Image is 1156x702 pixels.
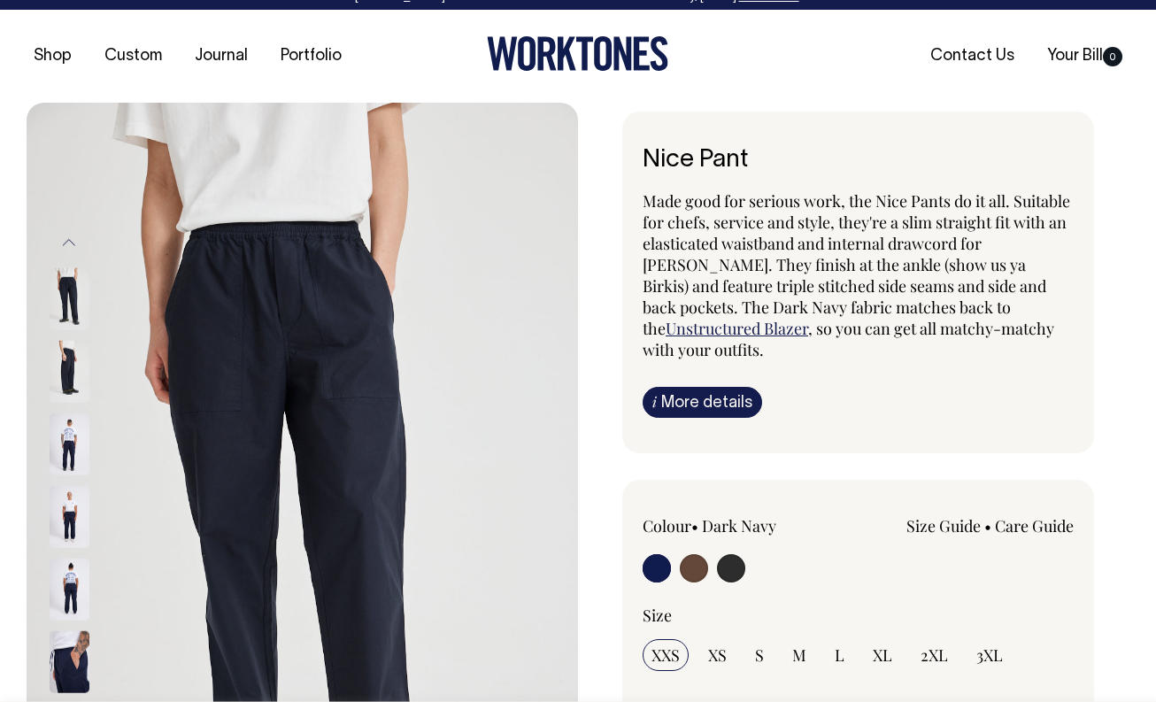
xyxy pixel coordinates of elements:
a: Shop [27,42,79,71]
span: • [691,515,698,536]
div: Size [643,605,1074,626]
img: dark-navy [50,558,89,620]
span: , so you can get all matchy-matchy with your outfits. [643,318,1054,360]
a: iMore details [643,387,762,418]
span: i [652,392,657,411]
a: Custom [97,42,169,71]
span: Made good for serious work, the Nice Pants do it all. Suitable for chefs, service and style, they... [643,190,1070,339]
a: Portfolio [274,42,349,71]
input: XXS [643,639,689,671]
img: dark-navy [50,413,89,474]
input: 3XL [967,639,1012,671]
h6: Nice Pant [643,147,1074,174]
span: 3XL [976,644,1003,666]
span: 2XL [921,644,948,666]
span: XXS [651,644,680,666]
img: dark-navy [50,630,89,692]
a: Your Bill0 [1040,42,1129,71]
img: dark-navy [50,485,89,547]
img: dark-navy [50,340,89,402]
input: L [826,639,853,671]
input: XL [864,639,901,671]
span: L [835,644,844,666]
input: XS [699,639,736,671]
span: XL [873,644,892,666]
a: Size Guide [906,515,981,536]
span: S [755,644,764,666]
a: Journal [188,42,255,71]
span: XS [708,644,727,666]
input: M [783,639,815,671]
button: Previous [56,223,82,263]
a: Contact Us [923,42,1021,71]
a: Care Guide [995,515,1074,536]
label: Dark Navy [702,515,776,536]
img: dark-navy [50,267,89,329]
span: 0 [1103,47,1122,66]
input: 2XL [912,639,957,671]
span: M [792,644,806,666]
a: Unstructured Blazer [666,318,808,339]
span: • [984,515,991,536]
input: S [746,639,773,671]
div: Colour [643,515,815,536]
